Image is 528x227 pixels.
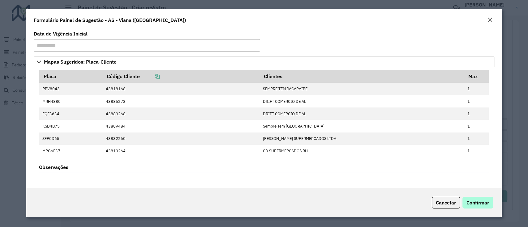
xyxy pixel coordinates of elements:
td: 1 [464,145,489,157]
td: SFP0D65 [39,132,103,145]
span: Mapas Sugeridos: Placa-Cliente [44,59,117,64]
label: Data de Vigência Inicial [34,30,88,37]
td: MRH4880 [39,95,103,107]
em: Fechar [487,17,492,22]
td: FQF3634 [39,107,103,120]
th: Max [464,70,489,83]
td: SEMPRE TEM JACARAIPE [260,83,464,95]
label: Observações [39,163,68,171]
td: 1 [464,120,489,132]
td: CD SUPERMERCADOS BH [260,145,464,157]
th: Código Cliente [103,70,260,83]
button: Cancelar [432,197,460,208]
td: DRIFT COMERCIO DE AL [260,107,464,120]
td: MRG6F37 [39,145,103,157]
td: 43832260 [103,132,260,145]
td: DRIFT COMERCIO DE AL [260,95,464,107]
td: 43889268 [103,107,260,120]
td: 43819264 [103,145,260,157]
td: 43809484 [103,120,260,132]
td: 1 [464,132,489,145]
button: Confirmar [462,197,493,208]
td: 1 [464,95,489,107]
td: Sempre Tem [GEOGRAPHIC_DATA] [260,120,464,132]
td: 43818168 [103,83,260,95]
th: Clientes [260,70,464,83]
td: 1 [464,83,489,95]
span: Confirmar [466,200,489,206]
td: [PERSON_NAME] SUPERMERCADOS LTDA [260,132,464,145]
button: Close [486,16,494,24]
span: Cancelar [436,200,456,206]
td: 1 [464,107,489,120]
a: Mapas Sugeridos: Placa-Cliente [34,57,494,67]
td: PPV8043 [39,83,103,95]
h4: Formulário Painel de Sugestão - AS - Viana ([GEOGRAPHIC_DATA]) [34,16,186,24]
a: Copiar [140,73,160,79]
td: KSD4B75 [39,120,103,132]
th: Placa [39,70,103,83]
td: 43885273 [103,95,260,107]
